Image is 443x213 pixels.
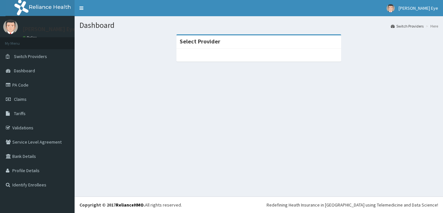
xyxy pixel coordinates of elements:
strong: Copyright © 2017 . [79,202,145,208]
strong: Select Provider [180,38,220,45]
span: Switch Providers [14,53,47,59]
img: User Image [3,19,18,34]
p: [PERSON_NAME] Eye [23,26,76,32]
span: Tariffs [14,111,26,116]
span: [PERSON_NAME] Eye [399,5,438,11]
h1: Dashboard [79,21,438,30]
span: Claims [14,96,27,102]
a: Switch Providers [391,23,424,29]
img: User Image [387,4,395,12]
div: Redefining Heath Insurance in [GEOGRAPHIC_DATA] using Telemedicine and Data Science! [267,202,438,208]
a: Online [23,35,38,40]
footer: All rights reserved. [75,196,443,213]
a: RelianceHMO [116,202,144,208]
li: Here [424,23,438,29]
span: Dashboard [14,68,35,74]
